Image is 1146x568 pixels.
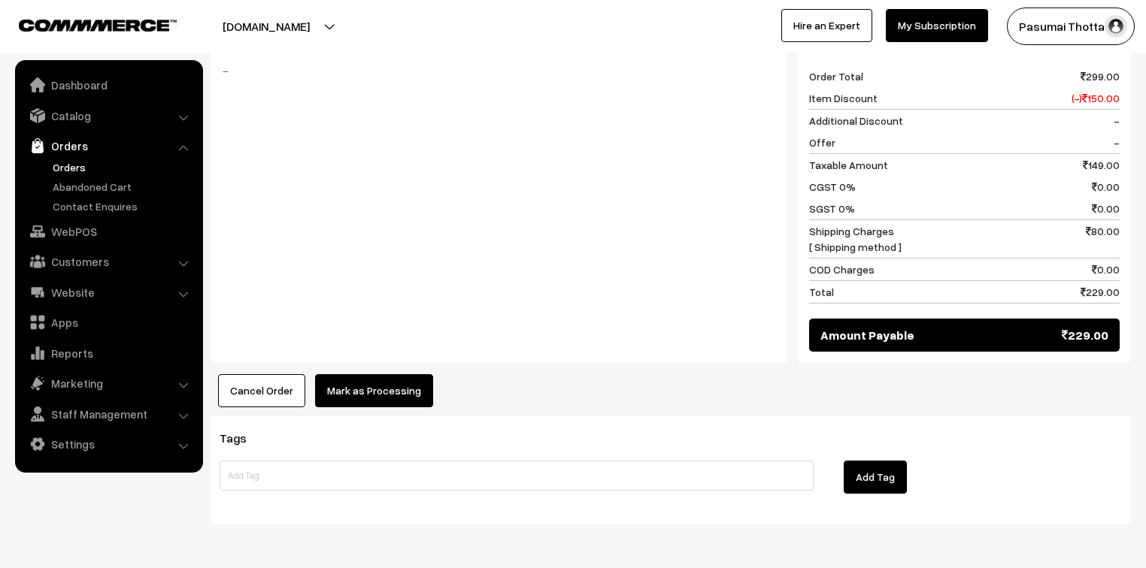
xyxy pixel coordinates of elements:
span: 299.00 [1081,68,1120,84]
a: COMMMERCE [19,15,150,33]
a: Marketing [19,370,198,397]
a: Orders [19,132,198,159]
blockquote: - [222,62,775,80]
span: 0.00 [1092,179,1120,195]
a: Catalog [19,102,198,129]
span: COD Charges [809,261,875,277]
span: Total [809,284,834,300]
span: 149.00 [1083,157,1120,173]
input: Add Tag [220,461,814,491]
button: [DOMAIN_NAME] [170,8,362,45]
img: user [1105,15,1127,38]
button: Mark as Processing [315,374,433,407]
span: Amount Payable [820,326,914,344]
a: WebPOS [19,218,198,245]
span: - [1114,113,1120,128]
span: CGST 0% [809,179,856,195]
span: Additional Discount [809,113,903,128]
a: My Subscription [886,9,988,42]
a: Dashboard [19,71,198,98]
span: Offer [809,134,835,150]
span: 229.00 [1081,284,1120,300]
a: Orders [49,159,198,175]
button: Pasumai Thotta… [1007,8,1135,45]
button: Add Tag [844,461,907,494]
a: Settings [19,431,198,458]
span: SGST 0% [809,201,855,216]
span: 229.00 [1062,326,1108,344]
span: 0.00 [1092,201,1120,216]
span: Order Total [809,68,863,84]
span: - [1114,134,1120,150]
img: COMMMERCE [19,20,177,31]
a: Customers [19,248,198,275]
a: Contact Enquires [49,198,198,214]
a: Website [19,279,198,306]
span: (-) 150.00 [1072,90,1120,106]
a: Reports [19,340,198,367]
button: Cancel Order [218,374,305,407]
span: 0.00 [1092,261,1120,277]
a: Abandoned Cart [49,179,198,195]
span: Tags [220,431,265,446]
span: Shipping Charges [ Shipping method ] [809,223,902,255]
span: Taxable Amount [809,157,888,173]
a: Hire an Expert [781,9,872,42]
span: Item Discount [809,90,878,106]
a: Staff Management [19,400,198,428]
a: Apps [19,309,198,336]
span: 80.00 [1086,223,1120,255]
